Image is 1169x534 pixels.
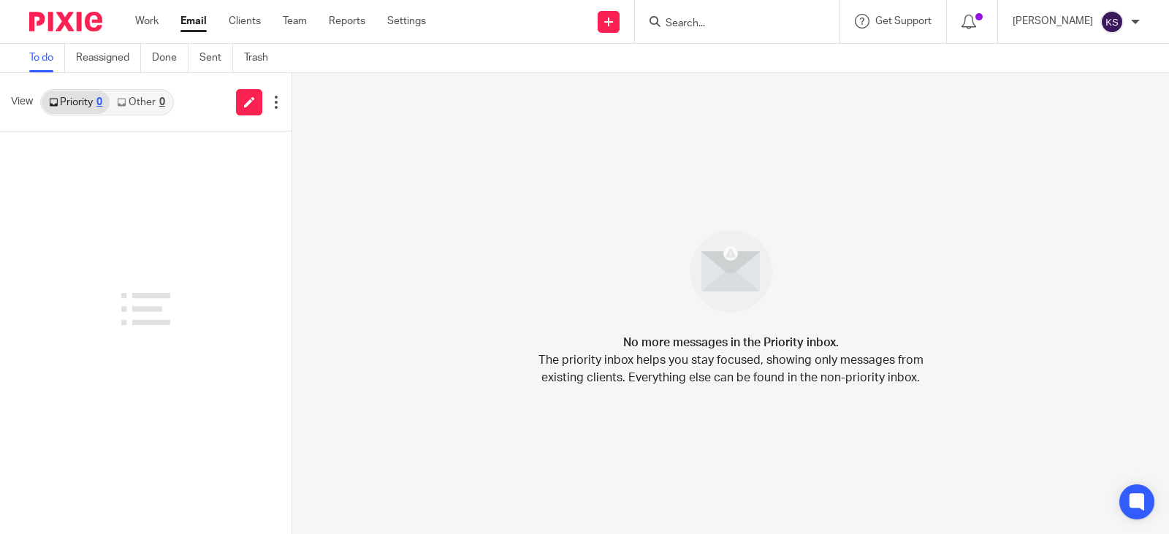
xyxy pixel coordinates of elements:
[152,44,189,72] a: Done
[199,44,233,72] a: Sent
[537,351,924,386] p: The priority inbox helps you stay focused, showing only messages from existing clients. Everythin...
[29,12,102,31] img: Pixie
[135,14,159,28] a: Work
[159,97,165,107] div: 0
[29,44,65,72] a: To do
[1100,10,1124,34] img: svg%3E
[110,91,172,114] a: Other0
[76,44,141,72] a: Reassigned
[96,97,102,107] div: 0
[42,91,110,114] a: Priority0
[664,18,796,31] input: Search
[11,94,33,110] span: View
[283,14,307,28] a: Team
[329,14,365,28] a: Reports
[875,16,932,26] span: Get Support
[623,334,839,351] h4: No more messages in the Priority inbox.
[180,14,207,28] a: Email
[1013,14,1093,28] p: [PERSON_NAME]
[387,14,426,28] a: Settings
[229,14,261,28] a: Clients
[680,221,782,322] img: image
[244,44,279,72] a: Trash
